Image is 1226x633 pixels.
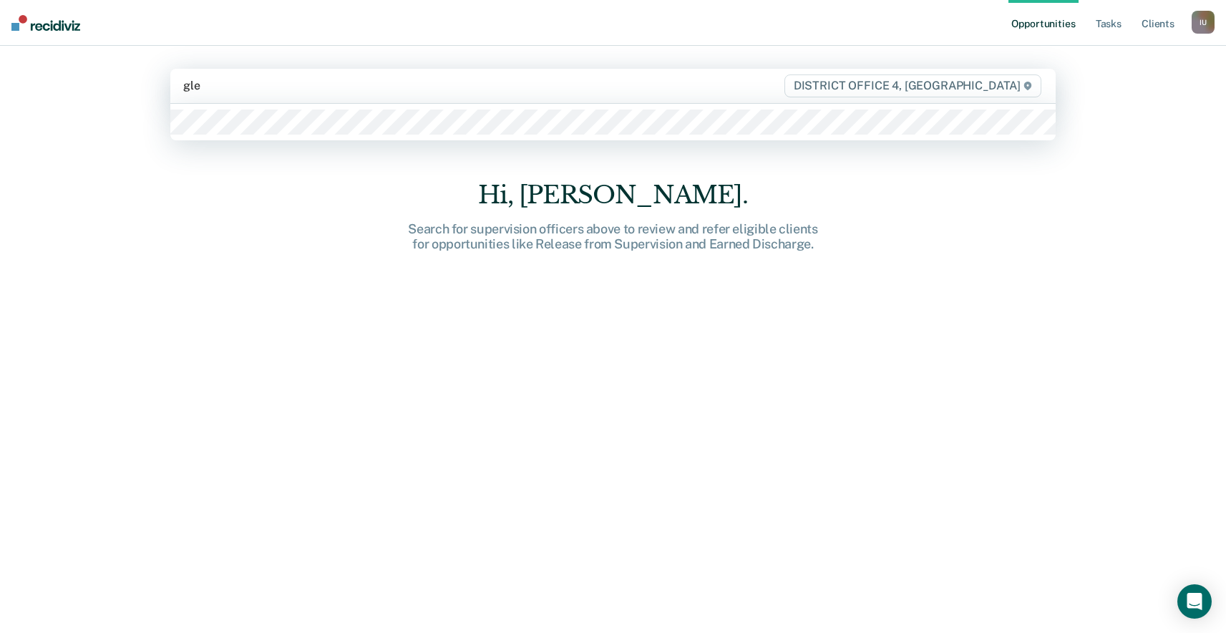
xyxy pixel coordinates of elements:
span: DISTRICT OFFICE 4, [GEOGRAPHIC_DATA] [784,74,1041,97]
div: I U [1192,11,1215,34]
button: IU [1192,11,1215,34]
img: Recidiviz [11,15,80,31]
div: Open Intercom Messenger [1177,584,1212,619]
div: Hi, [PERSON_NAME]. [384,180,842,210]
div: Search for supervision officers above to review and refer eligible clients for opportunities like... [384,221,842,252]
